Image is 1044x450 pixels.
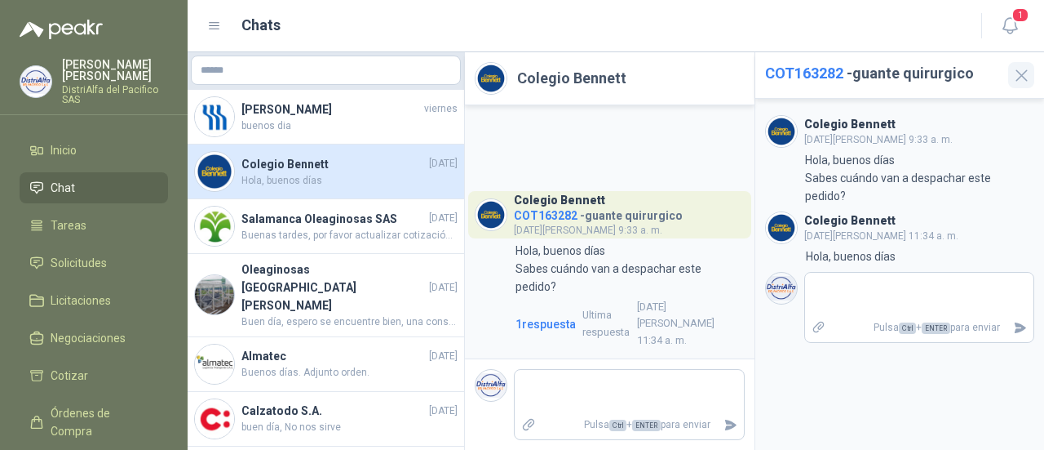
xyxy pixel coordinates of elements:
[241,228,458,243] span: Buenas tardes, por favor actualizar cotización, para poder adjudicar
[241,155,426,173] h4: Colegio Bennett
[517,67,626,90] h2: Colegio Bennett
[512,299,745,349] a: 1respuestaUltima respuesta[DATE][PERSON_NAME] 11:34 a. m.
[514,225,662,236] span: [DATE][PERSON_NAME] 9:33 a. m.
[62,59,168,82] p: [PERSON_NAME] [PERSON_NAME]
[765,65,843,82] span: COT163282
[995,11,1024,41] button: 1
[804,120,896,129] h3: Colegio Bennett
[766,273,797,304] img: Company Logo
[51,254,107,272] span: Solicitudes
[765,62,999,85] h2: - guante quirurgico
[1011,7,1029,23] span: 1
[241,314,458,330] span: Buen día, espero se encuentre bien, una consulta, lo que pasa es que anteriormente nos habían env...
[241,402,426,420] h4: Calzatodo S.A.
[20,135,168,166] a: Inicio
[195,97,234,136] img: Company Logo
[899,323,916,334] span: Ctrl
[582,299,741,349] span: [DATE][PERSON_NAME] 11:34 a. m.
[542,411,717,439] p: Pulsa + para enviar
[195,152,234,191] img: Company Logo
[20,285,168,316] a: Licitaciones
[51,216,86,234] span: Tareas
[582,307,634,341] span: Ultima respuesta
[429,403,458,419] span: [DATE]
[51,292,111,310] span: Licitaciones
[51,329,126,347] span: Negociaciones
[804,216,896,225] h3: Colegio Bennett
[832,314,1006,342] p: Pulsa + para enviar
[805,314,833,342] label: Adjuntar archivos
[20,323,168,354] a: Negociaciones
[51,404,153,440] span: Órdenes de Compra
[20,66,51,97] img: Company Logo
[241,173,458,189] span: Hola, buenos días
[241,261,426,314] h4: Oleaginosas [GEOGRAPHIC_DATA][PERSON_NAME]
[806,247,896,265] p: Hola, buenos días
[51,179,75,197] span: Chat
[20,360,168,391] a: Cotizar
[804,134,953,145] span: [DATE][PERSON_NAME] 9:33 a. m.
[20,172,168,203] a: Chat
[20,398,168,447] a: Órdenes de Compra
[62,85,168,105] p: DistriAlfa del Pacifico SAS
[188,90,464,145] a: Company Logo[PERSON_NAME]viernesbuenos dia
[429,211,458,226] span: [DATE]
[20,247,168,278] a: Solicitudes
[424,101,458,117] span: viernes
[20,210,168,241] a: Tareas
[476,199,507,230] img: Company Logo
[804,230,958,242] span: [DATE][PERSON_NAME] 11:34 a. m.
[241,420,458,435] span: buen día, No nos sirve
[514,209,577,222] span: COT163282
[632,420,661,431] span: ENTER
[766,116,797,147] img: Company Logo
[241,100,421,118] h4: [PERSON_NAME]
[514,196,605,205] h3: Colegio Bennett
[195,275,234,314] img: Company Logo
[922,323,950,334] span: ENTER
[805,151,1034,205] p: Hola, buenos días Sabes cuándo van a despachar este pedido?
[241,14,281,37] h1: Chats
[429,156,458,172] span: [DATE]
[766,212,797,243] img: Company Logo
[188,254,464,337] a: Company LogoOleaginosas [GEOGRAPHIC_DATA][PERSON_NAME][DATE]Buen día, espero se encuentre bien, u...
[476,63,507,94] img: Company Logo
[241,347,426,365] h4: Almatec
[188,337,464,392] a: Company LogoAlmatec[DATE]Buenos días. Adjunto orden.
[188,145,464,199] a: Company LogoColegio Bennett[DATE]Hola, buenos días
[514,205,683,221] h4: - guante quirurgico
[188,392,464,447] a: Company LogoCalzatodo S.A.[DATE]buen día, No nos sirve
[195,399,234,439] img: Company Logo
[241,210,426,228] h4: Salamanca Oleaginosas SAS
[515,315,576,333] span: 1 respuesta
[188,199,464,254] a: Company LogoSalamanca Oleaginosas SAS[DATE]Buenas tardes, por favor actualizar cotización, para p...
[51,367,88,385] span: Cotizar
[609,420,626,431] span: Ctrl
[429,349,458,364] span: [DATE]
[241,365,458,381] span: Buenos días. Adjunto orden.
[195,207,234,246] img: Company Logo
[429,280,458,296] span: [DATE]
[51,141,77,159] span: Inicio
[717,411,744,439] button: Enviar
[515,242,745,296] p: Hola, buenos días Sabes cuándo van a despachar este pedido?
[20,20,103,39] img: Logo peakr
[515,411,542,439] label: Adjuntar archivos
[195,345,234,384] img: Company Logo
[241,118,458,134] span: buenos dia
[1006,314,1033,342] button: Enviar
[476,370,507,401] img: Company Logo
